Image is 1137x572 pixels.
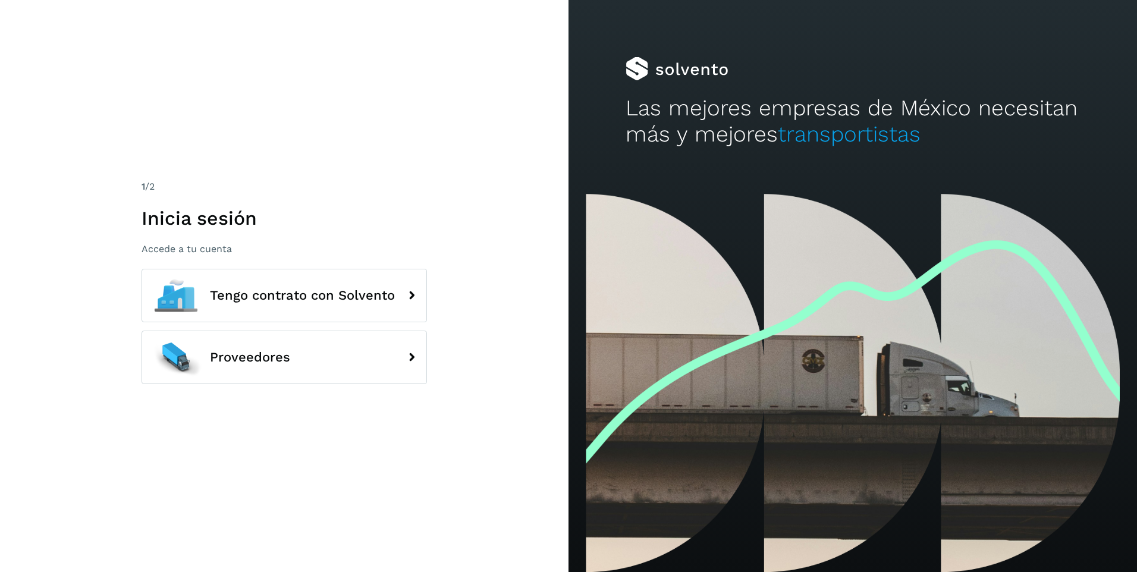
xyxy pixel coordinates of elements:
span: 1 [142,181,145,192]
div: /2 [142,180,427,194]
span: Tengo contrato con Solvento [210,288,395,303]
p: Accede a tu cuenta [142,243,427,254]
span: transportistas [778,121,921,147]
button: Proveedores [142,331,427,384]
h1: Inicia sesión [142,207,427,230]
button: Tengo contrato con Solvento [142,269,427,322]
span: Proveedores [210,350,290,364]
h2: Las mejores empresas de México necesitan más y mejores [626,95,1081,148]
